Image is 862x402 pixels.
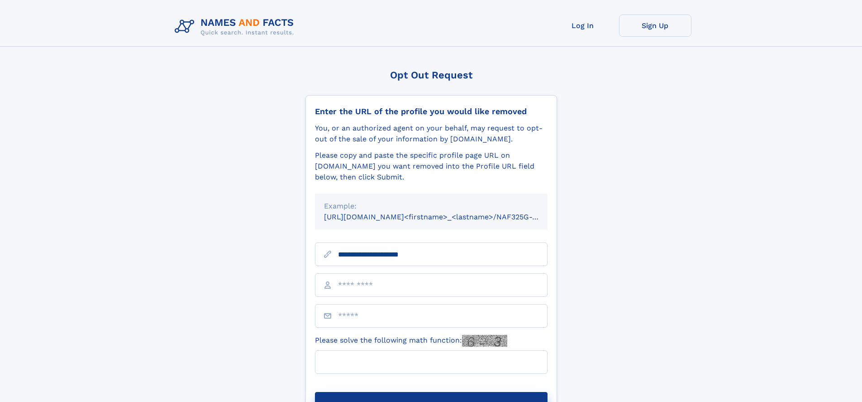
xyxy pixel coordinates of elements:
img: Logo Names and Facts [171,15,301,39]
label: Please solve the following math function: [315,335,507,347]
div: Please copy and paste the specific profile page URL on [DOMAIN_NAME] you want removed into the Pr... [315,150,548,183]
a: Log In [547,15,619,37]
small: [URL][DOMAIN_NAME]<firstname>_<lastname>/NAF325G-xxxxxxxx [324,213,565,221]
a: Sign Up [619,15,691,37]
div: Example: [324,201,538,212]
div: Enter the URL of the profile you would like removed [315,107,548,116]
div: Opt Out Request [305,69,557,81]
div: You, or an authorized agent on your behalf, may request to opt-out of the sale of your informatio... [315,123,548,145]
